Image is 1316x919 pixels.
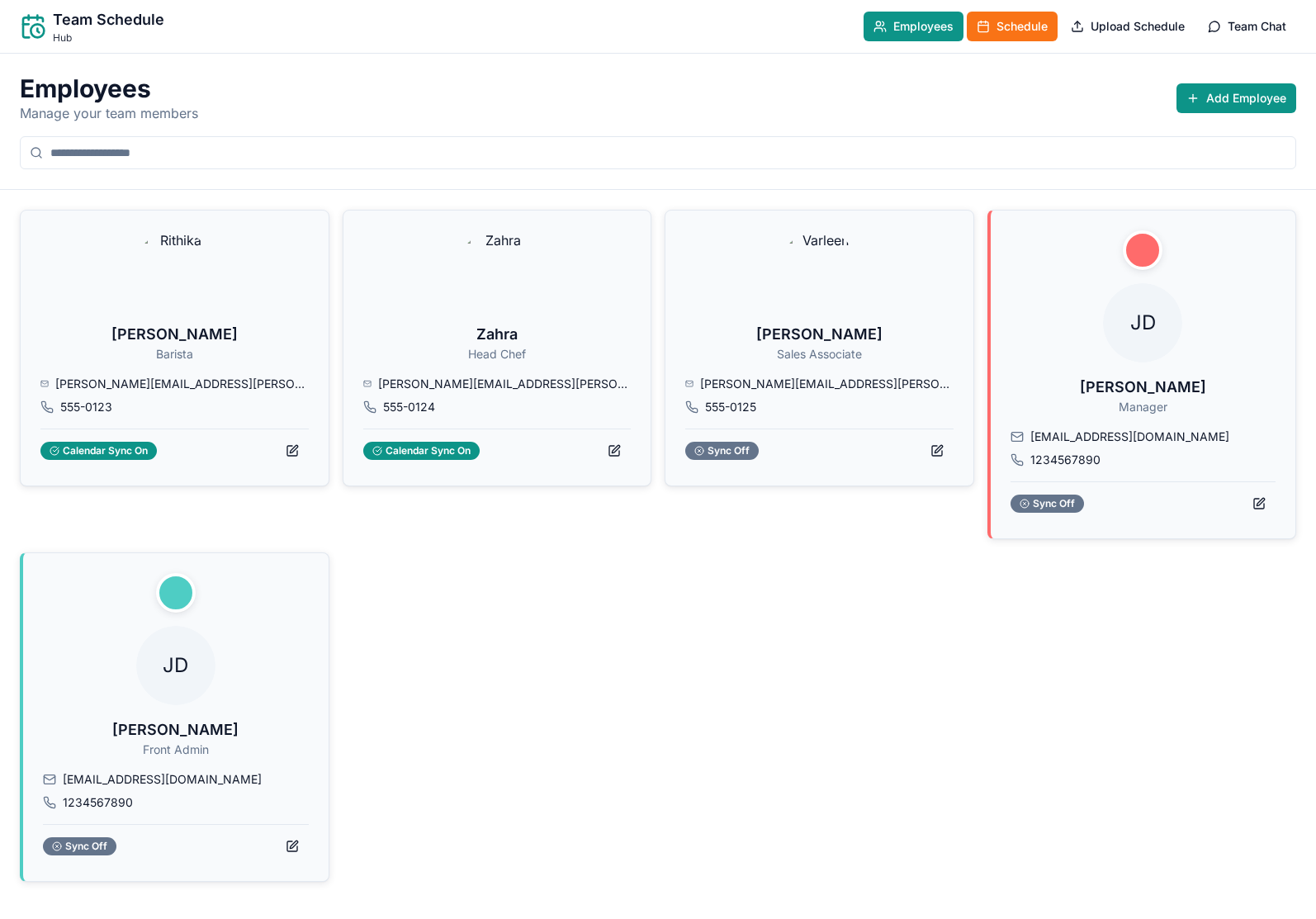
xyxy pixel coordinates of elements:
span: 555-0124 [383,399,435,415]
span: [EMAIL_ADDRESS][DOMAIN_NAME] [1030,429,1229,445]
p: Head Chef [363,346,632,362]
img: Zahra [457,230,537,310]
span: Upload Schedule [1091,18,1185,35]
h1: Employees [20,73,198,103]
span: JD [1103,283,1182,362]
span: Add Employee [1206,90,1286,107]
div: Calendar Sync On [363,442,480,460]
p: Sales Associate [685,346,954,362]
img: Rithika [135,230,214,310]
h3: [PERSON_NAME] [40,323,309,346]
span: Employees [893,18,954,35]
h3: [PERSON_NAME] [43,718,309,741]
div: Calendar Sync On [40,442,157,460]
button: Employees [864,12,963,41]
span: [PERSON_NAME][EMAIL_ADDRESS][PERSON_NAME][DOMAIN_NAME] [378,376,631,392]
span: [PERSON_NAME][EMAIL_ADDRESS][PERSON_NAME][DOMAIN_NAME] [55,376,308,392]
button: Team Chat [1198,12,1296,41]
p: Manage your team members [20,103,198,123]
button: Add Employee [1176,83,1296,113]
span: 555-0123 [60,399,112,415]
button: Upload Schedule [1061,12,1195,41]
p: Barista [40,346,309,362]
span: 555-0125 [705,399,756,415]
p: Manager [1011,399,1276,415]
span: Team Chat [1228,18,1286,35]
h3: [PERSON_NAME] [685,323,954,346]
div: Sync Off [685,442,759,460]
span: Team Schedule [53,8,164,31]
div: Sync Off [1011,495,1084,513]
div: Sync Off [43,837,116,855]
span: [EMAIL_ADDRESS][DOMAIN_NAME] [63,771,262,788]
span: JD [136,626,215,705]
span: Hub [53,31,164,45]
span: 1234567890 [63,794,133,811]
span: [PERSON_NAME][EMAIL_ADDRESS][PERSON_NAME][DOMAIN_NAME] [700,376,953,392]
p: Front Admin [43,741,309,758]
h3: Zahra [363,323,632,346]
span: 1234567890 [1030,452,1101,468]
span: Schedule [996,18,1048,35]
button: Schedule [967,12,1058,41]
h3: [PERSON_NAME] [1011,376,1276,399]
img: Varleen [779,230,859,310]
